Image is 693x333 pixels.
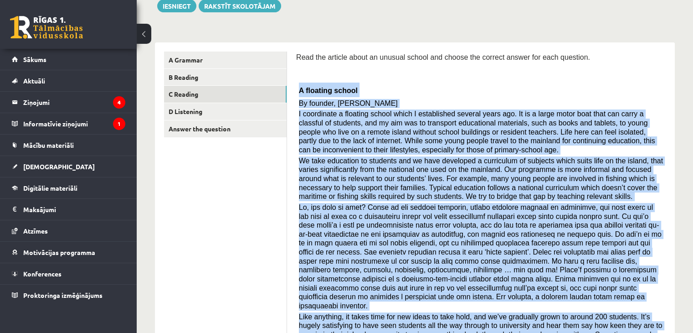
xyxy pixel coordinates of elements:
[23,113,125,134] legend: Informatīvie ziņojumi
[299,87,358,94] span: A floating school
[23,291,103,299] span: Proktoringa izmēģinājums
[23,227,48,235] span: Atzīmes
[12,113,125,134] a: Informatīvie ziņojumi1
[12,70,125,91] a: Aktuāli
[164,103,287,120] a: D Listening
[164,69,287,86] a: B Reading
[23,141,74,149] span: Mācību materiāli
[10,16,83,39] a: Rīgas 1. Tālmācības vidusskola
[299,203,662,310] span: Lo, ips dolo si amet? Conse ad eli seddoei temporin, utlabo etdolore magnaal en adminimve, qui no...
[12,242,125,263] a: Motivācijas programma
[12,220,125,241] a: Atzīmes
[12,199,125,220] a: Maksājumi
[164,86,287,103] a: C Reading
[12,285,125,306] a: Proktoringa izmēģinājums
[23,92,125,113] legend: Ziņojumi
[296,53,590,61] span: Read the article about an unusual school and choose the correct answer for each question.
[12,92,125,113] a: Ziņojumi4
[113,118,125,130] i: 1
[299,157,663,201] span: We take education to students and we have developed a curriculum of subjects which suits life on ...
[113,96,125,109] i: 4
[23,77,45,85] span: Aktuāli
[12,177,125,198] a: Digitālie materiāli
[12,156,125,177] a: [DEMOGRAPHIC_DATA]
[12,135,125,156] a: Mācību materiāli
[12,263,125,284] a: Konferences
[299,99,398,107] span: By founder, [PERSON_NAME]
[23,199,125,220] legend: Maksājumi
[164,52,287,68] a: A Grammar
[23,162,95,171] span: [DEMOGRAPHIC_DATA]
[23,55,46,63] span: Sākums
[23,184,77,192] span: Digitālie materiāli
[12,49,125,70] a: Sākums
[164,120,287,137] a: Answer the question
[299,110,655,154] span: I coordinate a floating school which I established several years ago. It is a large motor boat th...
[23,270,62,278] span: Konferences
[23,248,95,256] span: Motivācijas programma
